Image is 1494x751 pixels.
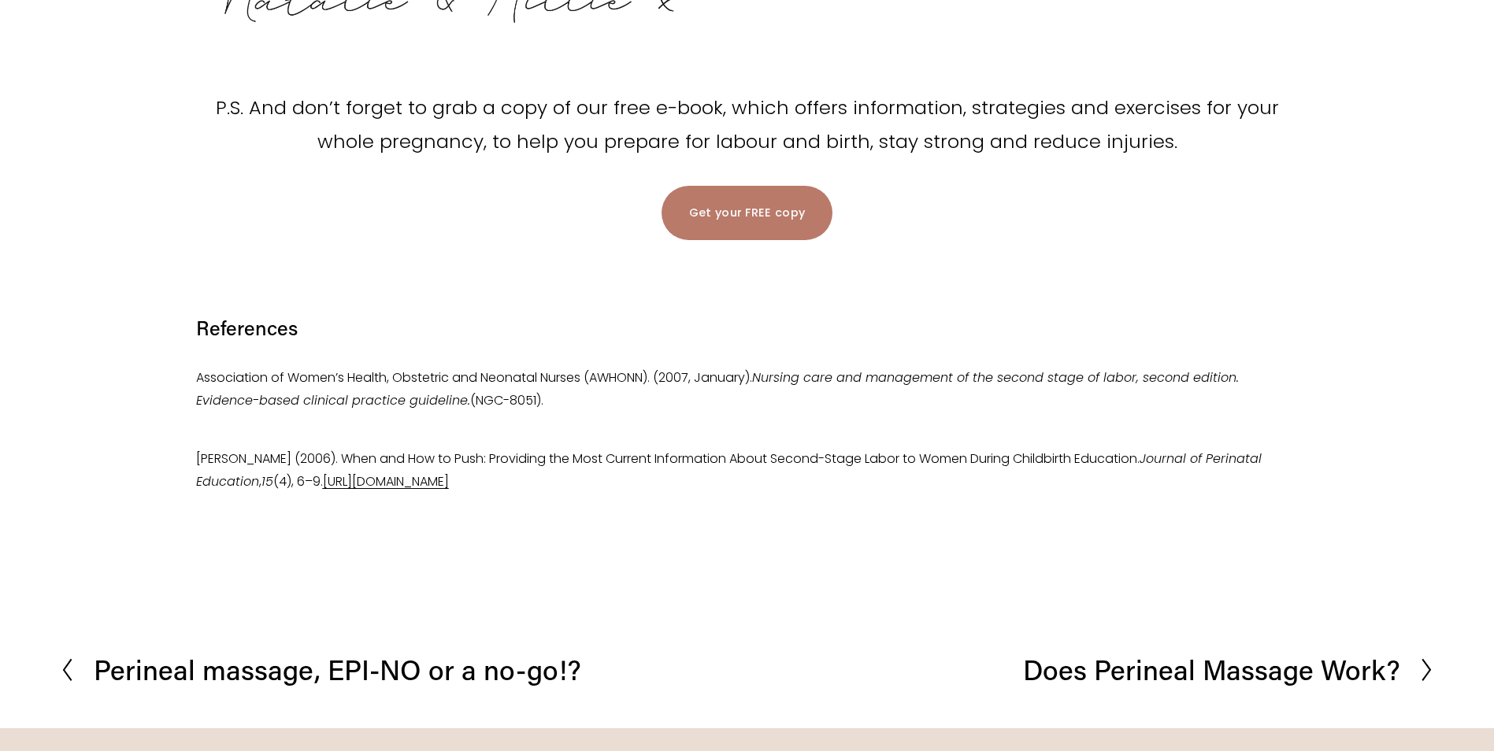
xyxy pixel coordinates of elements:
p: P.S. And don’t forget to grab a copy of our free e-book, which offers information, strategies and... [196,91,1299,158]
h4: References [196,314,1299,342]
a: Perineal massage, EPI-NO or a no-go!? [60,656,581,683]
h2: Perineal massage, EPI-NO or a no-go!? [94,656,581,683]
p: Association of Women’s Health, Obstetric and Neonatal Nurses (AWHONN). (2007, January). (NGC-8051). [196,367,1299,412]
a: Get your FREE copy [662,186,833,240]
a: Does Perineal Massage Work? [1023,656,1434,683]
a: [URL][DOMAIN_NAME] [323,472,449,490]
em: Journal of Perinatal Education [196,449,1266,490]
h2: Does Perineal Massage Work? [1023,656,1400,683]
em: 15 [261,472,273,490]
p: [PERSON_NAME] (2006). When and How to Push: Providing the Most Current Information About Second-S... [196,425,1299,493]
